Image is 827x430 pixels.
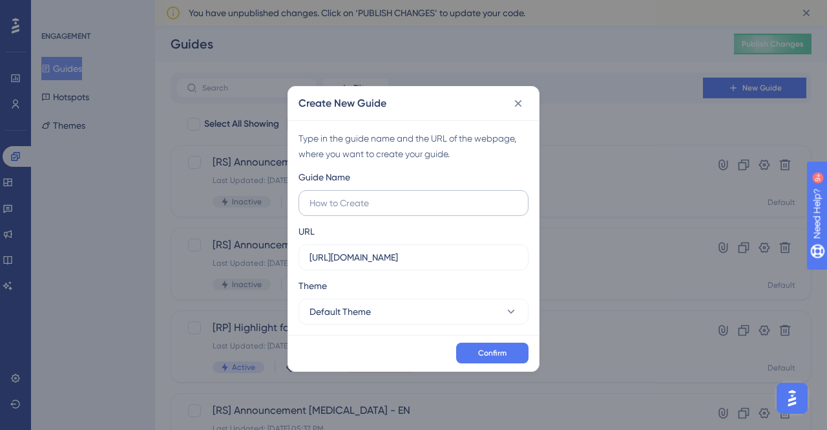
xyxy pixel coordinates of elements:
[309,304,371,319] span: Default Theme
[88,6,96,17] div: 9+
[298,224,315,239] div: URL
[30,3,81,19] span: Need Help?
[478,348,507,358] span: Confirm
[298,278,327,294] span: Theme
[298,96,386,111] h2: Create New Guide
[309,196,518,210] input: How to Create
[298,131,529,162] div: Type in the guide name and the URL of the webpage, where you want to create your guide.
[773,379,811,418] iframe: UserGuiding AI Assistant Launcher
[298,169,350,185] div: Guide Name
[309,250,518,264] input: https://www.example.com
